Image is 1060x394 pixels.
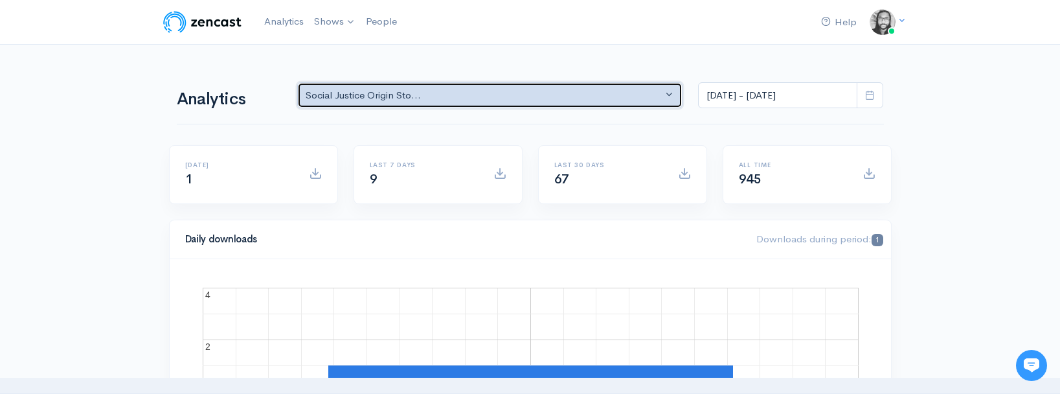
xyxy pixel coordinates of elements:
span: New conversation [84,180,155,190]
span: 1 [185,171,193,187]
span: 9 [370,171,378,187]
h6: All time [739,161,847,168]
iframe: gist-messenger-bubble-iframe [1016,350,1047,381]
span: 945 [739,171,761,187]
input: analytics date range selector [698,82,857,109]
a: Shows [309,8,361,36]
button: New conversation [20,172,239,198]
div: Social Justice Origin Sto... [306,88,663,103]
img: ... [870,9,896,35]
span: 67 [554,171,569,187]
h2: Just let us know if you need anything and we'll be happy to help! 🙂 [19,86,240,148]
img: ZenCast Logo [161,9,243,35]
h1: Analytics [177,90,282,109]
span: Downloads during period: [756,233,883,245]
h6: Last 7 days [370,161,478,168]
text: 2 [205,342,210,352]
button: Social Justice Origin Sto... [297,82,683,109]
a: Analytics [259,8,309,36]
span: 1 [872,234,883,246]
a: People [361,8,402,36]
text: 4 [205,290,210,300]
h1: Hi 👋 [19,63,240,84]
a: Help [816,8,862,36]
input: Search articles [38,244,231,270]
p: Find an answer quickly [17,222,242,238]
h6: Last 30 days [554,161,662,168]
h4: Daily downloads [185,234,741,245]
h6: [DATE] [185,161,293,168]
